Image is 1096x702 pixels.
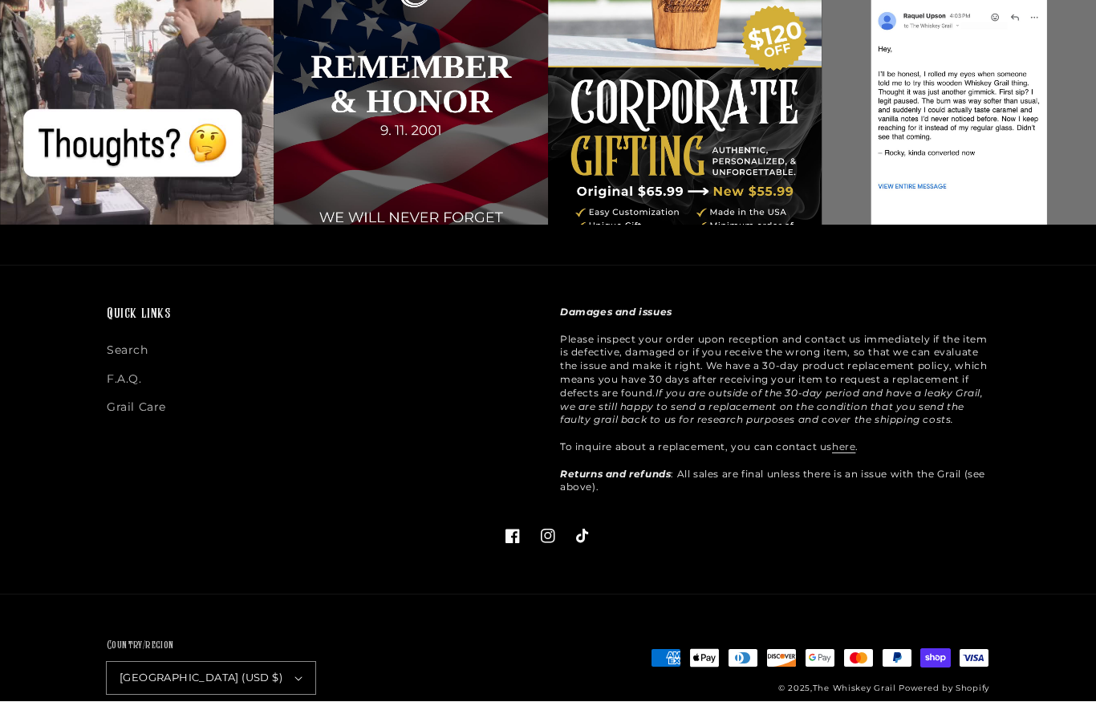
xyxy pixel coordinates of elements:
[107,341,148,365] a: Search
[560,306,672,319] strong: Damages and issues
[560,388,984,427] em: If you are outside of the 30-day period and have a leaky Grail, we are still happy to send a repl...
[107,306,536,325] h2: Quick links
[107,663,315,695] button: [GEOGRAPHIC_DATA] (USD $)
[778,684,896,694] small: © 2025,
[107,639,315,655] h2: Country/region
[560,306,989,495] p: Please inspect your order upon reception and contact us immediately if the item is defective, dam...
[832,441,855,453] a: here
[107,394,166,422] a: Grail Care
[107,366,142,394] a: F.A.Q.
[560,469,671,481] strong: Returns and refunds
[899,684,989,694] a: Powered by Shopify
[813,684,896,694] a: The Whiskey Grail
